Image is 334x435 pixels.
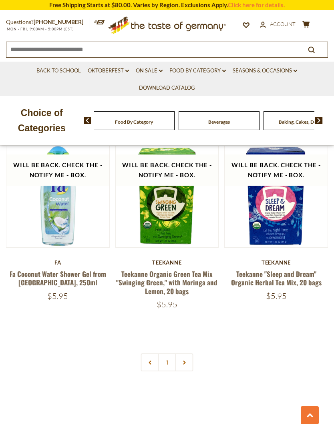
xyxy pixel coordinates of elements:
span: $5.95 [47,291,68,301]
span: Will be back. Check the - Notify Me - Box. [231,161,321,178]
img: Fa Coconut Water Shower Gel from Germany, 250ml [6,144,109,247]
a: On Sale [136,66,163,75]
a: Oktoberfest [88,66,129,75]
a: Teekanne "Sleep and Dream" Organic Herbal Tea Mix, 20 bags [231,269,322,287]
span: $5.95 [157,299,177,309]
a: Download Catalog [139,84,195,92]
a: Fa Coconut Water Shower Gel from [GEOGRAPHIC_DATA], 250ml [10,269,106,287]
div: Fa [6,259,110,266]
div: Teekanne [115,259,219,266]
div: Teekanne [224,259,328,266]
a: Seasons & Occasions [233,66,297,75]
img: next arrow [315,117,323,124]
a: Baking, Cakes, Desserts [279,119,329,125]
img: Teekanne Organic Green Tea Mix "Swinging Green," with Moringa and Lemon, 20 bags [116,144,219,247]
a: Back to School [36,66,81,75]
a: Account [260,20,296,29]
a: Teekanne Organic Green Tea Mix "Swinging Green," with Moringa and Lemon, 20 bags [116,269,217,296]
span: Will be back. Check the - Notify Me - Box. [122,161,212,178]
a: Beverages [208,119,230,125]
a: Food By Category [115,119,153,125]
span: Will be back. Check the - Notify Me - Box. [13,161,103,178]
img: Teekanne "Sleep and Dream" Organic Herbal Tea Mix, 20 bags [225,144,328,247]
img: previous arrow [84,117,91,124]
span: Account [270,21,296,27]
a: 1 [158,353,176,371]
span: $5.95 [266,291,287,301]
a: [PHONE_NUMBER] [34,18,83,25]
span: MON - FRI, 9:00AM - 5:00PM (EST) [6,27,74,31]
p: Questions? [6,17,89,27]
a: Food By Category [169,66,226,75]
a: Click here for details. [228,1,285,8]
